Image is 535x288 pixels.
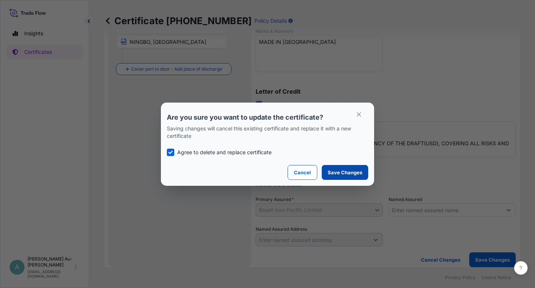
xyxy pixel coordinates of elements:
[294,169,311,176] p: Cancel
[328,169,362,176] p: Save Changes
[177,149,272,156] p: Agree to delete and replace certificate
[288,165,317,180] button: Cancel
[167,113,368,122] p: Are you sure you want to update the certificate?
[167,125,368,140] p: Saving changes will cancel this existing certificate and replace it with a new certificate
[322,165,368,180] button: Save Changes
